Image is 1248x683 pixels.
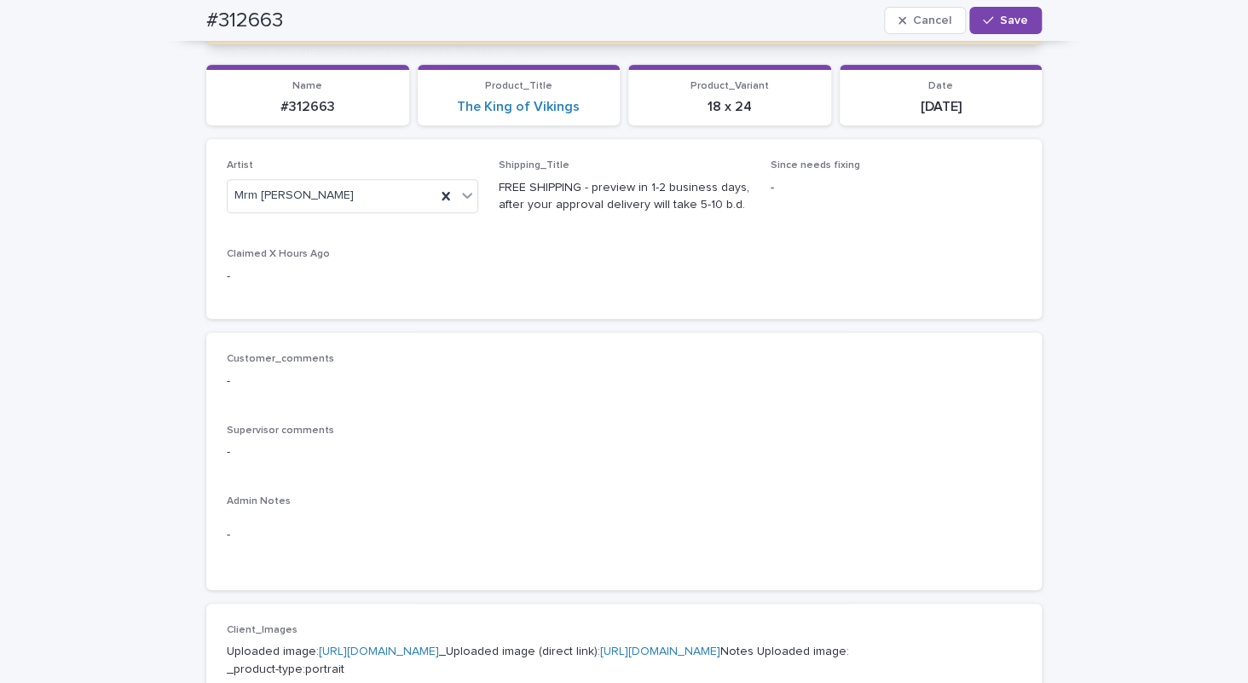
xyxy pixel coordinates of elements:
[913,14,951,26] span: Cancel
[928,81,953,91] span: Date
[217,99,399,115] p: #312663
[227,625,298,635] span: Client_Images
[850,99,1032,115] p: [DATE]
[969,7,1042,34] button: Save
[638,99,821,115] p: 18 x 24
[884,7,966,34] button: Cancel
[770,179,1021,197] p: -
[499,160,569,171] span: Shipping_Title
[227,443,1021,461] p: -
[499,179,750,215] p: FREE SHIPPING - preview in 1-2 business days, after your approval delivery will take 5-10 b.d.
[234,187,354,205] span: Mrm [PERSON_NAME]
[227,425,334,436] span: Supervisor comments
[600,645,720,657] a: [URL][DOMAIN_NAME]
[485,81,552,91] span: Product_Title
[319,645,439,657] a: [URL][DOMAIN_NAME]
[227,496,291,506] span: Admin Notes
[206,9,283,33] h2: #312663
[227,354,334,364] span: Customer_comments
[770,160,859,171] span: Since needs fixing
[292,81,322,91] span: Name
[227,643,1021,679] p: Uploaded image: _Uploaded image (direct link): Notes Uploaded image: _product-type:portrait
[227,526,1021,544] p: -
[227,373,1021,391] p: -
[690,81,769,91] span: Product_Variant
[227,249,330,259] span: Claimed X Hours Ago
[457,99,580,115] a: The King of Vikings
[227,268,478,286] p: -
[227,160,253,171] span: Artist
[1000,14,1028,26] span: Save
